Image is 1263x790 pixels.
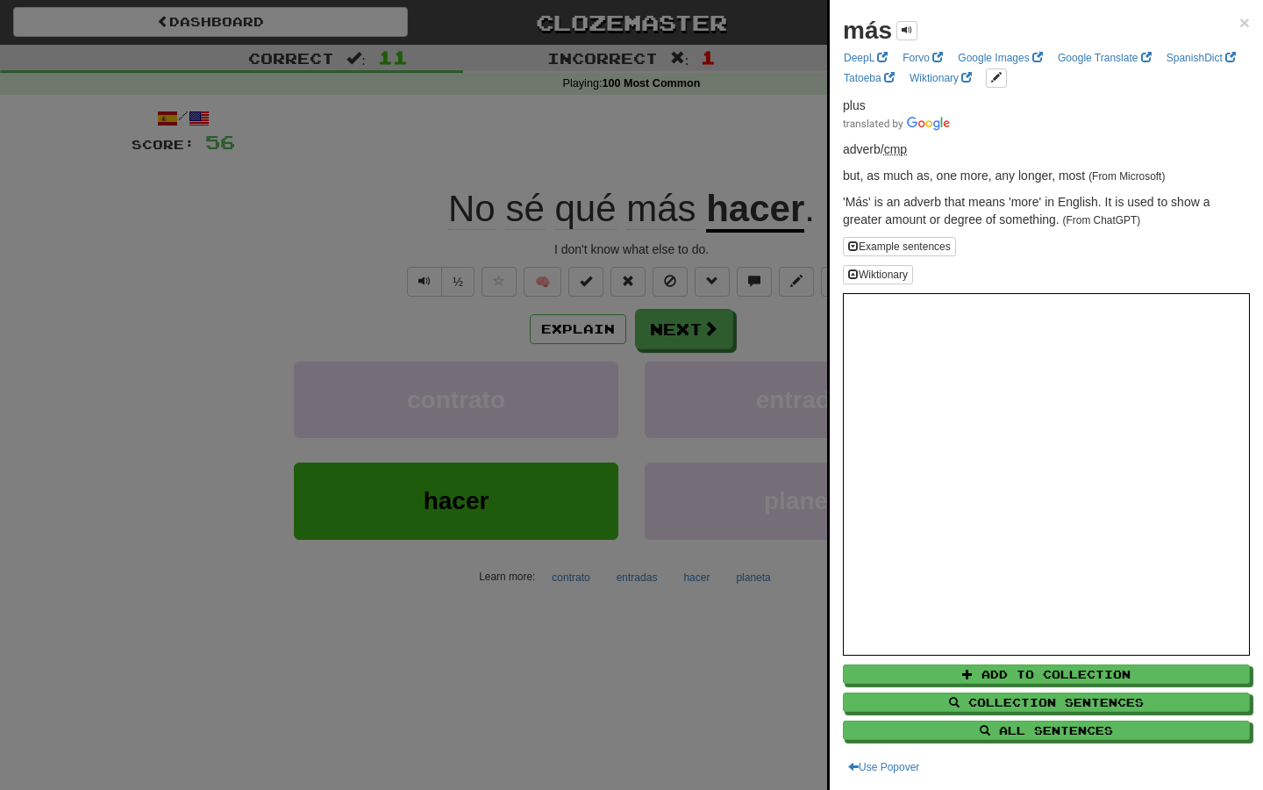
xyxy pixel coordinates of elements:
button: Wiktionary [843,265,913,284]
a: SpanishDict [1161,48,1241,68]
button: All Sentences [843,721,1250,740]
button: Example sentences [843,237,956,256]
a: Google Images [953,48,1048,68]
span: plus [843,98,866,112]
button: Use Popover [843,758,924,777]
button: Add to Collection [843,664,1250,684]
button: edit links [986,68,1007,88]
p: adverb / [843,140,1250,158]
abbr: Degree: Comparative, second degree [884,142,907,156]
a: Forvo [897,48,948,68]
strong: más [843,17,892,44]
small: (From Microsoft) [1088,170,1165,183]
a: DeepL [838,48,893,68]
small: (From ChatGPT) [1063,214,1141,226]
span: × [1239,12,1250,32]
p: 'Más' is an adverb that means 'more' in English. It is used to show a greater amount or degree of... [843,193,1250,228]
a: Google Translate [1052,48,1157,68]
a: Tatoeba [838,68,900,88]
button: Close [1239,13,1250,32]
button: Collection Sentences [843,693,1250,712]
a: Wiktionary [904,68,977,88]
img: Color short [843,117,950,131]
p: but, as much as, one more, any longer, most [843,167,1250,184]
